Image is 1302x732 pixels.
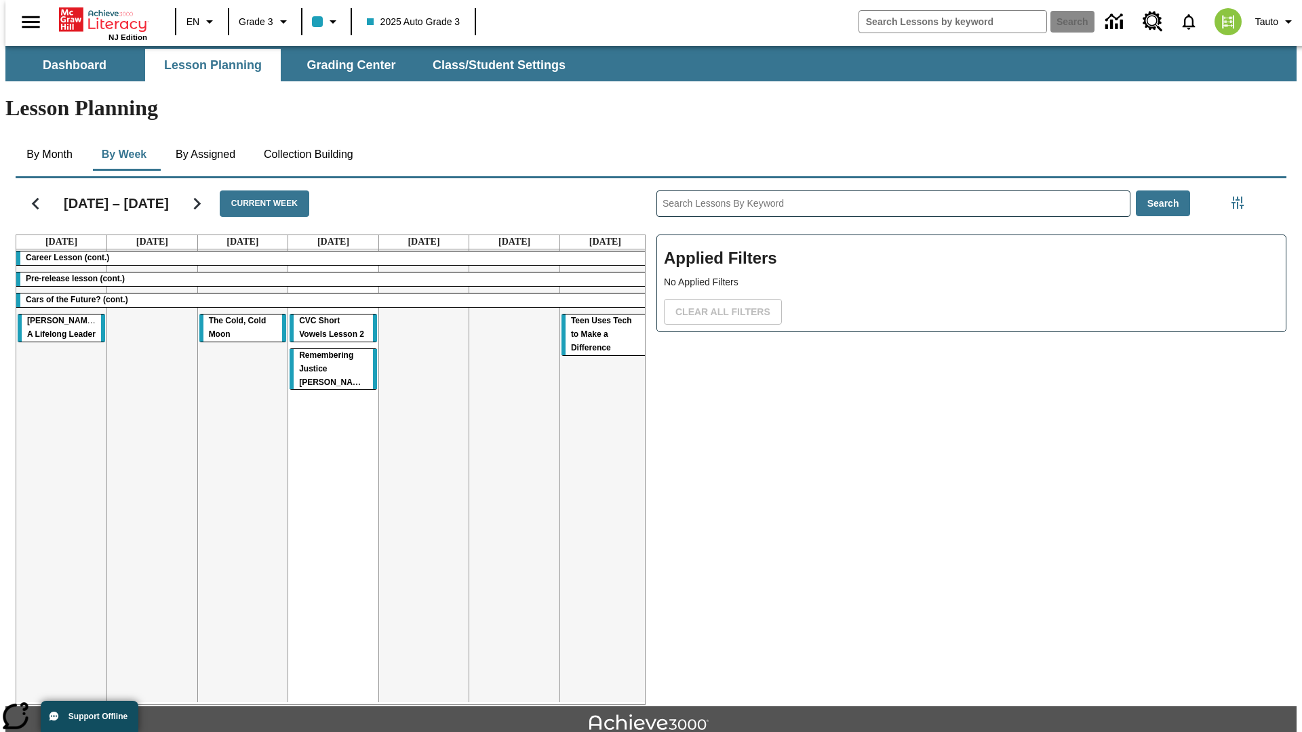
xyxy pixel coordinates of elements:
h2: [DATE] – [DATE] [64,195,169,211]
div: Career Lesson (cont.) [16,251,650,265]
button: Dashboard [7,49,142,81]
button: Current Week [220,190,309,217]
div: Remembering Justice O'Connor [290,349,377,390]
button: Next [180,186,214,221]
button: Previous [18,186,53,221]
input: search field [859,11,1046,33]
button: By Week [90,138,158,171]
div: Search [646,173,1286,705]
p: No Applied Filters [664,275,1279,289]
div: SubNavbar [5,46,1297,81]
a: October 2, 2025 [315,235,352,249]
button: Lesson Planning [145,49,281,81]
span: Pre-release lesson (cont.) [26,274,125,283]
button: Support Offline [41,701,138,732]
div: Cars of the Future? (cont.) [16,293,650,307]
a: October 4, 2025 [496,235,533,249]
div: SubNavbar [5,49,578,81]
span: Grade 3 [239,15,273,29]
div: Teen Uses Tech to Make a Difference [561,314,649,355]
button: Class/Student Settings [422,49,576,81]
button: Open side menu [11,2,51,42]
a: Resource Center, Will open in new tab [1135,3,1171,40]
span: 2025 Auto Grade 3 [367,15,460,29]
img: avatar image [1215,8,1242,35]
h1: Lesson Planning [5,96,1297,121]
button: Profile/Settings [1250,9,1302,34]
input: Search Lessons By Keyword [657,191,1130,216]
span: EN [186,15,199,29]
span: Dianne Feinstein: A Lifelong Leader [27,316,98,339]
a: October 3, 2025 [405,235,442,249]
button: Filters Side menu [1224,189,1251,216]
a: September 30, 2025 [134,235,171,249]
a: Home [59,6,147,33]
a: September 29, 2025 [43,235,80,249]
a: Notifications [1171,4,1206,39]
span: Lesson Planning [164,58,262,73]
span: Cars of the Future? (cont.) [26,295,128,304]
span: Remembering Justice O'Connor [299,350,368,387]
button: Class color is light blue. Change class color [307,9,347,34]
span: Support Offline [68,712,127,721]
button: Collection Building [253,138,364,171]
button: Grading Center [283,49,419,81]
button: Language: EN, Select a language [180,9,224,34]
a: October 5, 2025 [587,235,624,249]
a: Data Center [1097,3,1135,41]
div: Pre-release lesson (cont.) [16,272,650,286]
span: CVC Short Vowels Lesson 2 [299,316,364,339]
span: Grading Center [307,58,395,73]
span: The Cold, Cold Moon [209,316,267,339]
div: CVC Short Vowels Lesson 2 [290,314,377,342]
div: Home [59,5,147,41]
button: By Assigned [165,138,246,171]
button: Select a new avatar [1206,4,1250,39]
button: By Month [16,138,83,171]
h2: Applied Filters [664,242,1279,275]
button: Grade: Grade 3, Select a grade [233,9,297,34]
button: Search [1136,190,1191,217]
span: Dashboard [43,58,106,73]
span: Teen Uses Tech to Make a Difference [571,316,632,352]
a: October 1, 2025 [224,235,261,249]
div: Dianne Feinstein: A Lifelong Leader [18,314,105,342]
span: Tauto [1255,15,1278,29]
span: Class/Student Settings [433,58,566,73]
div: Applied Filters [656,235,1286,332]
span: Career Lesson (cont.) [26,253,109,262]
div: Calendar [5,173,646,705]
div: The Cold, Cold Moon [199,314,287,342]
span: NJ Edition [108,33,147,41]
